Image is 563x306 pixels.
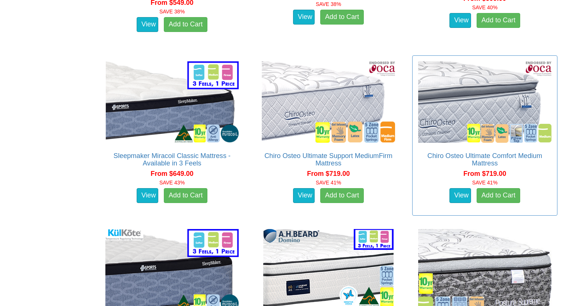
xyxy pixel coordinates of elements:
font: SAVE 41% [316,180,341,186]
a: Chiro Osteo Ultimate Support MediumFirm Mattress [264,152,392,167]
font: SAVE 38% [159,9,185,15]
span: From $719.00 [463,170,506,177]
a: Add to Cart [320,10,364,25]
font: SAVE 43% [159,180,185,186]
img: Sleepmaker Miracoil Classic Mattress - Available in 3 Feels [104,59,241,145]
font: SAVE 38% [316,1,341,7]
span: From $649.00 [150,170,193,177]
a: Chiro Osteo Ultimate Comfort Medium Mattress [427,152,542,167]
a: View [137,188,158,203]
a: View [293,188,315,203]
a: View [449,188,471,203]
a: Add to Cart [477,13,520,28]
img: Chiro Osteo Ultimate Support MediumFirm Mattress [260,59,397,145]
a: Add to Cart [164,17,207,32]
a: Add to Cart [477,188,520,203]
span: From $719.00 [307,170,350,177]
font: SAVE 41% [472,180,497,186]
font: SAVE 40% [472,4,497,10]
a: View [137,17,158,32]
a: View [449,13,471,28]
img: Chiro Osteo Ultimate Comfort Medium Mattress [416,59,553,145]
a: Add to Cart [320,188,364,203]
a: Sleepmaker Miracoil Classic Mattress - Available in 3 Feels [114,152,230,167]
a: Add to Cart [164,188,207,203]
a: View [293,10,315,25]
